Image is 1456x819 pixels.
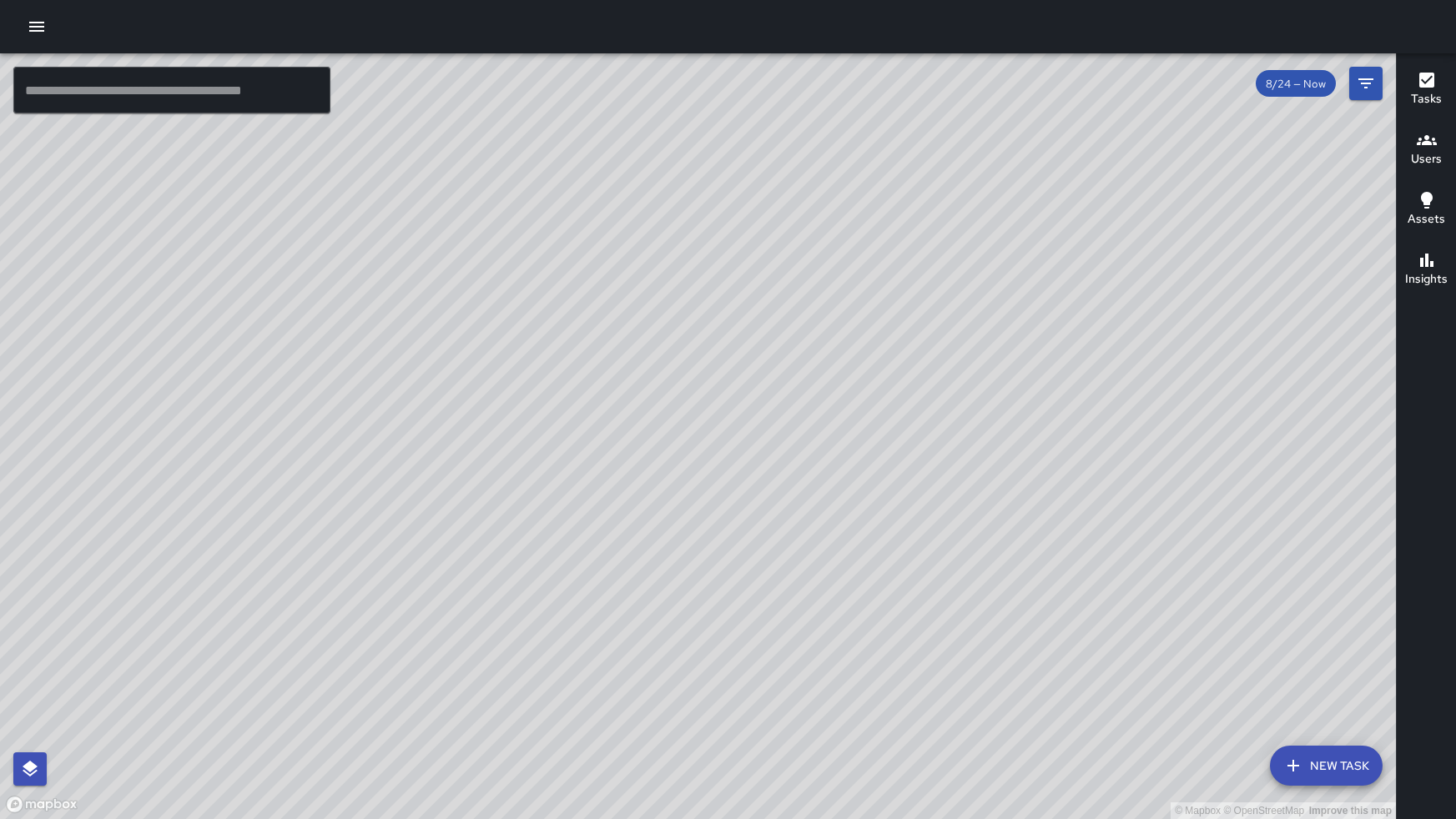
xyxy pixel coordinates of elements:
h6: Assets [1408,210,1445,229]
button: Filters [1349,67,1383,100]
h6: Tasks [1411,90,1442,108]
h6: Users [1411,150,1442,168]
button: Insights [1397,240,1456,300]
button: Tasks [1397,60,1456,120]
button: New Task [1270,746,1383,786]
h6: Insights [1405,270,1448,289]
span: 8/24 — Now [1256,77,1336,91]
button: Assets [1397,180,1456,240]
button: Users [1397,120,1456,180]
